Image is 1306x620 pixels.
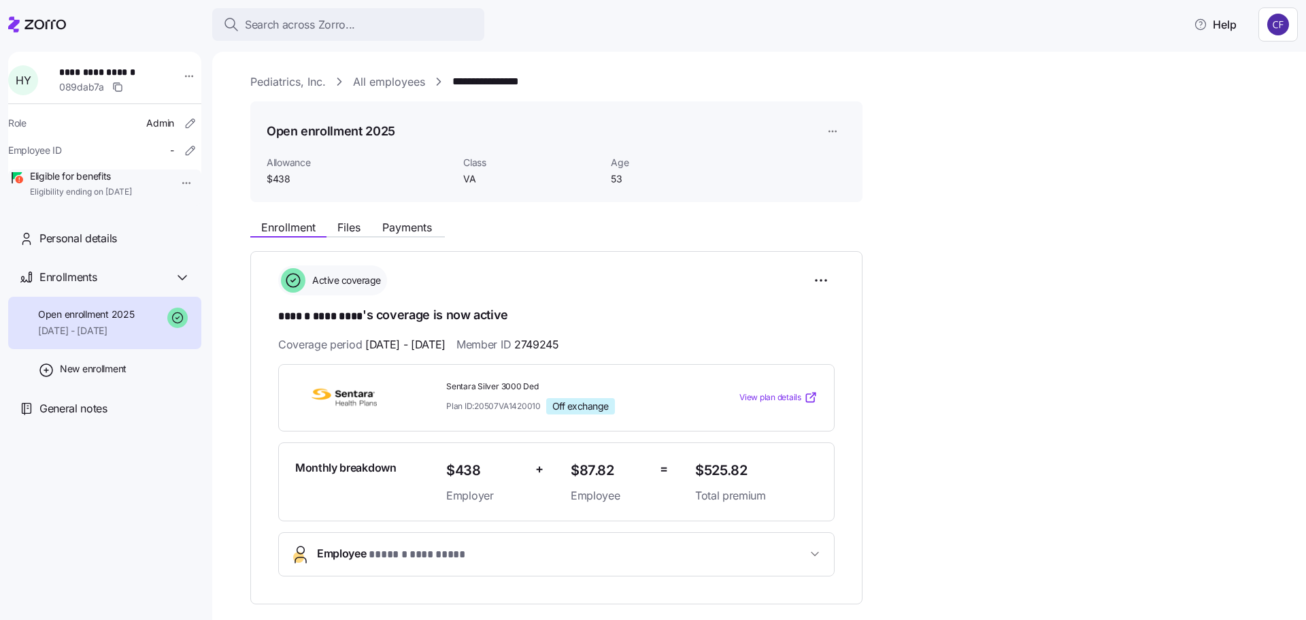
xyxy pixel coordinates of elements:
[250,74,326,91] a: Pediatrics, Inc.
[1183,11,1248,38] button: Help
[39,230,117,247] span: Personal details
[170,144,174,157] span: -
[317,545,465,564] span: Employee
[456,336,559,353] span: Member ID
[353,74,425,91] a: All employees
[278,336,446,353] span: Coverage period
[267,123,395,140] h1: Open enrollment 2025
[552,400,609,412] span: Off exchange
[611,172,748,186] span: 53
[463,156,600,169] span: Class
[514,336,559,353] span: 2749245
[571,459,649,482] span: $87.82
[267,172,452,186] span: $438
[571,487,649,504] span: Employee
[38,308,134,321] span: Open enrollment 2025
[146,116,174,130] span: Admin
[611,156,748,169] span: Age
[1194,16,1237,33] span: Help
[212,8,484,41] button: Search across Zorro...
[695,487,818,504] span: Total premium
[463,172,600,186] span: VA
[295,382,393,413] img: Sentara Health Plans
[16,75,31,86] span: H Y
[337,222,361,233] span: Files
[8,116,27,130] span: Role
[446,459,524,482] span: $438
[39,400,107,417] span: General notes
[245,16,355,33] span: Search across Zorro...
[278,306,835,325] h1: 's coverage is now active
[446,400,541,412] span: Plan ID: 20507VA1420010
[30,186,132,198] span: Eligibility ending on [DATE]
[1267,14,1289,35] img: 7d4a9558da78dc7654dde66b79f71a2e
[446,381,684,393] span: Sentara Silver 3000 Ded
[365,336,446,353] span: [DATE] - [DATE]
[261,222,316,233] span: Enrollment
[60,362,127,376] span: New enrollment
[739,391,818,404] a: View plan details
[308,274,381,287] span: Active coverage
[739,391,801,404] span: View plan details
[660,459,668,479] span: =
[39,269,97,286] span: Enrollments
[59,80,104,94] span: 089dab7a
[267,156,452,169] span: Allowance
[295,459,397,476] span: Monthly breakdown
[8,144,62,157] span: Employee ID
[535,459,543,479] span: +
[30,169,132,183] span: Eligible for benefits
[695,459,818,482] span: $525.82
[446,487,524,504] span: Employer
[382,222,432,233] span: Payments
[38,324,134,338] span: [DATE] - [DATE]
